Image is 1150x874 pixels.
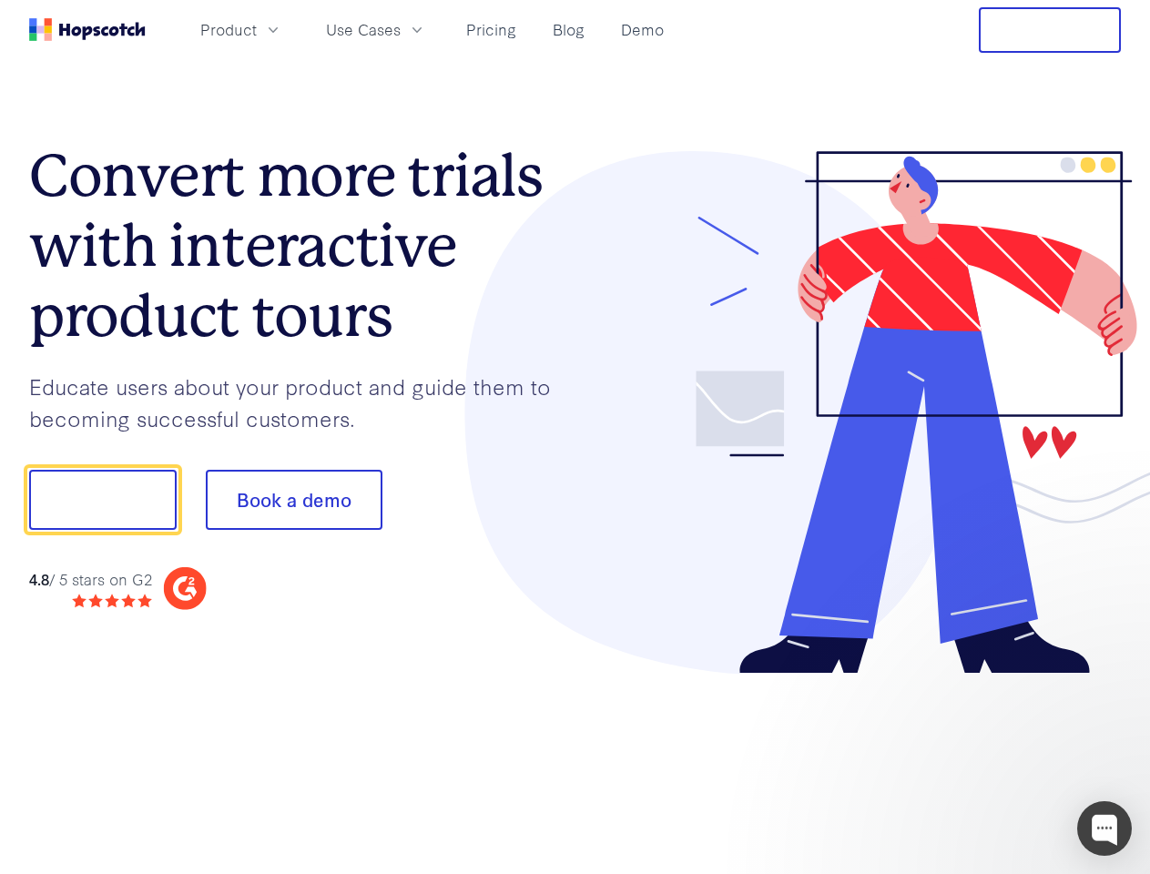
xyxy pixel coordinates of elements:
a: Blog [545,15,592,45]
a: Home [29,18,146,41]
p: Educate users about your product and guide them to becoming successful customers. [29,371,575,433]
div: / 5 stars on G2 [29,568,152,591]
button: Show me! [29,470,177,530]
strong: 4.8 [29,568,49,589]
a: Pricing [459,15,524,45]
button: Use Cases [315,15,437,45]
span: Use Cases [326,18,401,41]
span: Product [200,18,257,41]
button: Product [189,15,293,45]
h1: Convert more trials with interactive product tours [29,141,575,351]
button: Book a demo [206,470,382,530]
a: Demo [614,15,671,45]
button: Free Trial [979,7,1121,53]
